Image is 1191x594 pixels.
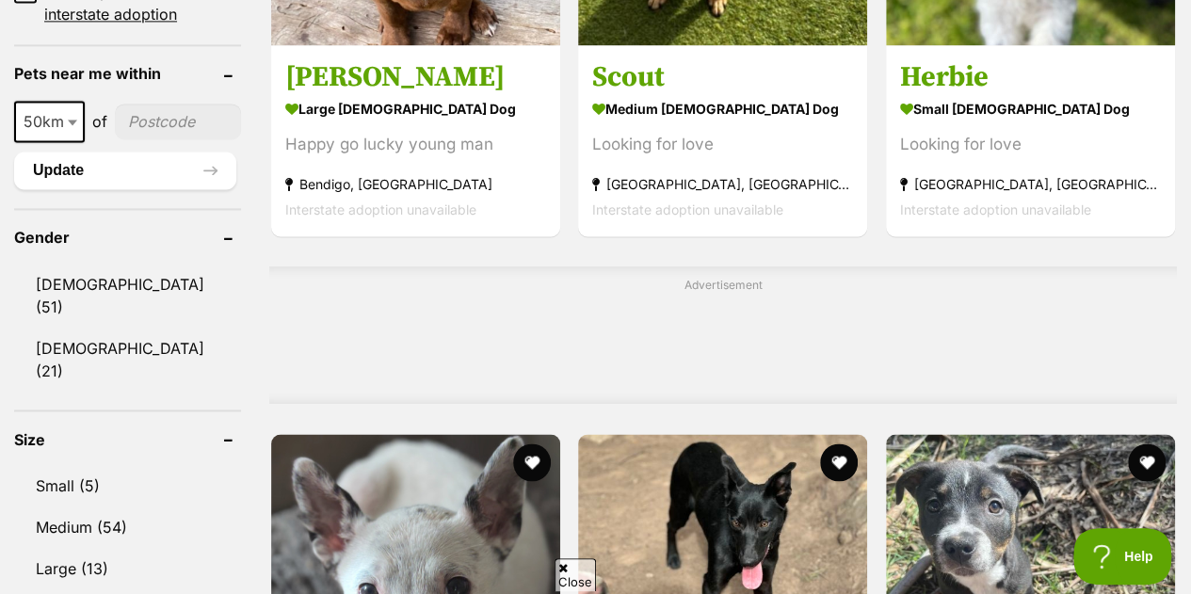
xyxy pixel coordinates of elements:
[592,132,853,157] div: Looking for love
[16,108,83,135] span: 50km
[900,171,1161,197] strong: [GEOGRAPHIC_DATA], [GEOGRAPHIC_DATA]
[592,59,853,95] h3: Scout
[14,329,241,391] a: [DEMOGRAPHIC_DATA] (21)
[14,430,241,447] header: Size
[513,443,551,481] button: favourite
[900,95,1161,122] strong: small [DEMOGRAPHIC_DATA] Dog
[1073,528,1172,585] iframe: Help Scout Beacon - Open
[269,266,1177,404] div: Advertisement
[14,548,241,587] a: Large (13)
[14,229,241,246] header: Gender
[285,132,546,157] div: Happy go lucky young man
[578,45,867,236] a: Scout medium [DEMOGRAPHIC_DATA] Dog Looking for love [GEOGRAPHIC_DATA], [GEOGRAPHIC_DATA] Interst...
[14,265,241,327] a: [DEMOGRAPHIC_DATA] (51)
[14,506,241,546] a: Medium (54)
[285,171,546,197] strong: Bendigo, [GEOGRAPHIC_DATA]
[14,101,85,142] span: 50km
[592,95,853,122] strong: medium [DEMOGRAPHIC_DATA] Dog
[92,110,107,133] span: of
[14,465,241,505] a: Small (5)
[1128,443,1166,481] button: favourite
[14,65,241,82] header: Pets near me within
[555,558,596,591] span: Close
[592,201,783,217] span: Interstate adoption unavailable
[900,132,1161,157] div: Looking for love
[900,59,1161,95] h3: Herbie
[821,443,859,481] button: favourite
[285,59,546,95] h3: [PERSON_NAME]
[115,104,241,139] input: postcode
[886,45,1175,236] a: Herbie small [DEMOGRAPHIC_DATA] Dog Looking for love [GEOGRAPHIC_DATA], [GEOGRAPHIC_DATA] Interst...
[271,45,560,236] a: [PERSON_NAME] large [DEMOGRAPHIC_DATA] Dog Happy go lucky young man Bendigo, [GEOGRAPHIC_DATA] In...
[900,201,1091,217] span: Interstate adoption unavailable
[285,201,476,217] span: Interstate adoption unavailable
[285,95,546,122] strong: large [DEMOGRAPHIC_DATA] Dog
[592,171,853,197] strong: [GEOGRAPHIC_DATA], [GEOGRAPHIC_DATA]
[14,152,236,189] button: Update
